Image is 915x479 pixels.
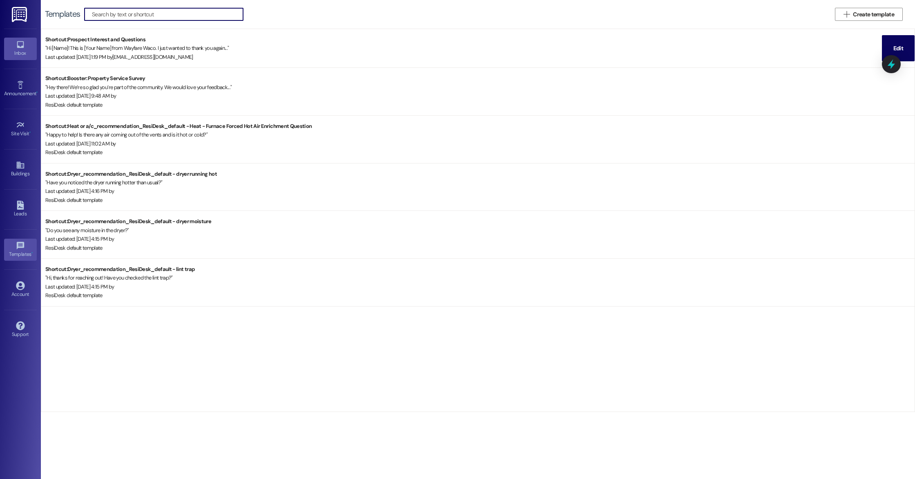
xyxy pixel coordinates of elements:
[4,279,37,301] a: Account
[45,187,915,195] div: Last updated: [DATE] 4:16 PM by
[4,239,37,261] a: Templates •
[45,170,915,178] div: Shortcut: Dryer_recommendation_ResiDesk_default - dryer running hot
[29,130,31,135] span: •
[45,139,915,148] div: Last updated: [DATE] 11:02 AM by
[844,11,850,18] i: 
[45,10,80,18] div: Templates
[4,198,37,220] a: Leads
[45,35,882,44] div: Shortcut: Prospect Interest and Questions
[45,44,882,52] div: " Hi [Name]! This is [Your Name] from Wayfare Waco. I just wanted to thank you again... "
[45,217,915,226] div: Shortcut: Dryer_recommendation_ResiDesk_default - dryer moisture
[45,74,915,83] div: Shortcut: Booster: Property Service Survey
[45,101,103,108] span: ResiDesk default template
[882,35,915,61] button: Edit
[12,7,29,22] img: ResiDesk Logo
[31,250,33,256] span: •
[893,44,903,53] span: Edit
[92,9,243,20] input: Search by text or shortcut
[45,83,915,92] div: " Hey there! We’re so glad you’re part of the community. We would love your feedback... "
[45,282,915,291] div: Last updated: [DATE] 4:15 PM by
[45,265,915,273] div: Shortcut: Dryer_recommendation_ResiDesk_default - lint trap
[45,53,882,61] div: Last updated: [DATE] 1:19 PM by [EMAIL_ADDRESS][DOMAIN_NAME]
[45,122,915,130] div: Shortcut: Heat or a/c_recommendation_ResiDesk_default - Heat - Furnace Forced Hot Air Enrichment ...
[853,10,894,19] span: Create template
[45,235,915,243] div: Last updated: [DATE] 4:15 PM by
[45,226,915,235] div: " Do you see any moisture in the dryer? "
[4,118,37,140] a: Site Visit •
[45,130,915,139] div: " Happy to help! Is there any air coming out of the vents and is it hot or cold? "
[45,292,103,299] span: ResiDesk default template
[45,149,103,156] span: ResiDesk default template
[45,178,915,187] div: " Have you noticed the dryer running hotter than usual? "
[45,244,103,251] span: ResiDesk default template
[45,92,915,100] div: Last updated: [DATE] 9:48 AM by
[45,273,915,282] div: " Hi, thanks for reaching out! Have you checked the lint trap? "
[4,38,37,60] a: Inbox
[4,319,37,341] a: Support
[45,197,103,204] span: ResiDesk default template
[36,90,38,95] span: •
[835,8,903,21] button: Create template
[4,158,37,180] a: Buildings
